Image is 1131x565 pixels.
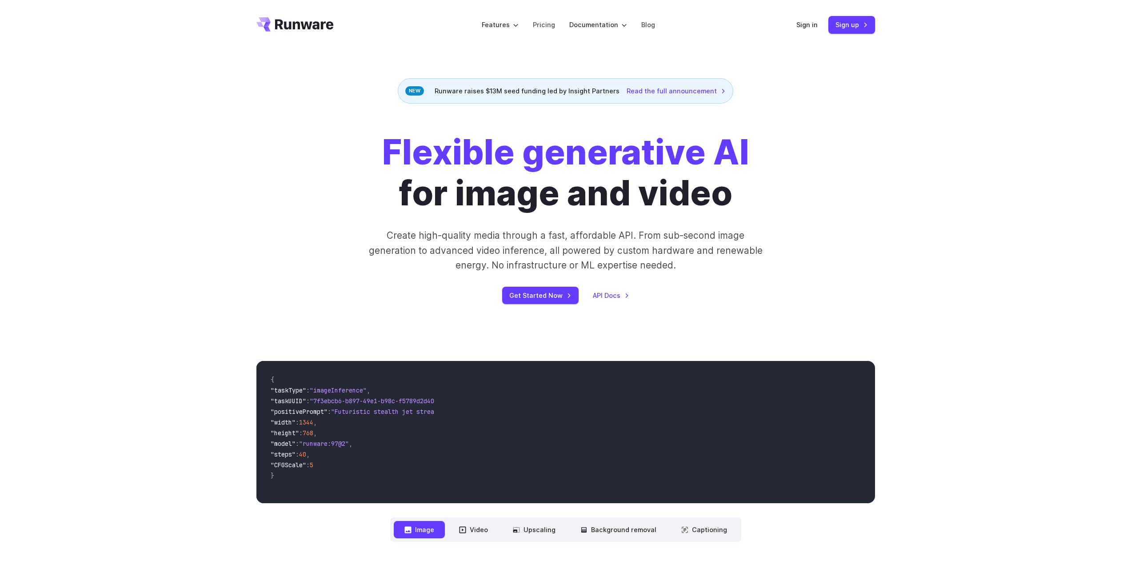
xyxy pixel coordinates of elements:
[271,376,274,384] span: {
[382,132,749,173] strong: Flexible generative AI
[310,461,313,469] span: 5
[796,20,818,30] a: Sign in
[296,418,299,426] span: :
[271,429,299,437] span: "height"
[398,78,733,104] div: Runware raises $13M seed funding led by Insight Partners
[299,440,349,448] span: "runware:97@2"
[627,86,726,96] a: Read the full announcement
[296,440,299,448] span: :
[313,429,317,437] span: ,
[641,20,655,30] a: Blog
[296,450,299,458] span: :
[382,132,749,214] h1: for image and video
[271,450,296,458] span: "steps"
[271,461,306,469] span: "CFGScale"
[310,397,445,405] span: "7f3ebcb6-b897-49e1-b98c-f5789d2d40d7"
[306,461,310,469] span: :
[271,386,306,394] span: "taskType"
[502,287,579,304] a: Get Started Now
[306,386,310,394] span: :
[533,20,555,30] a: Pricing
[299,450,306,458] span: 40
[271,472,274,480] span: }
[306,450,310,458] span: ,
[306,397,310,405] span: :
[299,429,303,437] span: :
[394,521,445,538] button: Image
[570,521,667,538] button: Background removal
[569,20,627,30] label: Documentation
[502,521,566,538] button: Upscaling
[448,521,499,538] button: Video
[313,418,317,426] span: ,
[271,408,328,416] span: "positivePrompt"
[593,290,629,301] a: API Docs
[367,386,370,394] span: ,
[271,397,306,405] span: "taskUUID"
[828,16,875,33] a: Sign up
[368,228,763,272] p: Create high-quality media through a fast, affordable API. From sub-second image generation to adv...
[271,418,296,426] span: "width"
[303,429,313,437] span: 768
[310,386,367,394] span: "imageInference"
[271,440,296,448] span: "model"
[299,418,313,426] span: 1344
[256,17,334,32] a: Go to /
[482,20,519,30] label: Features
[331,408,655,416] span: "Futuristic stealth jet streaking through a neon-lit cityscape with glowing purple exhaust"
[671,521,738,538] button: Captioning
[349,440,352,448] span: ,
[328,408,331,416] span: :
